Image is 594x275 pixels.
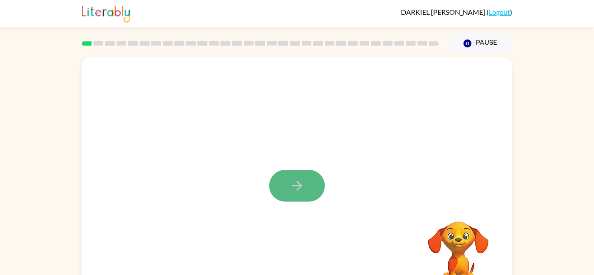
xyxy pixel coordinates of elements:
[82,3,130,23] img: Literably
[401,8,512,16] div: ( )
[401,8,487,16] span: DARKIEL [PERSON_NAME]
[449,33,512,53] button: Pause
[489,8,510,16] a: Logout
